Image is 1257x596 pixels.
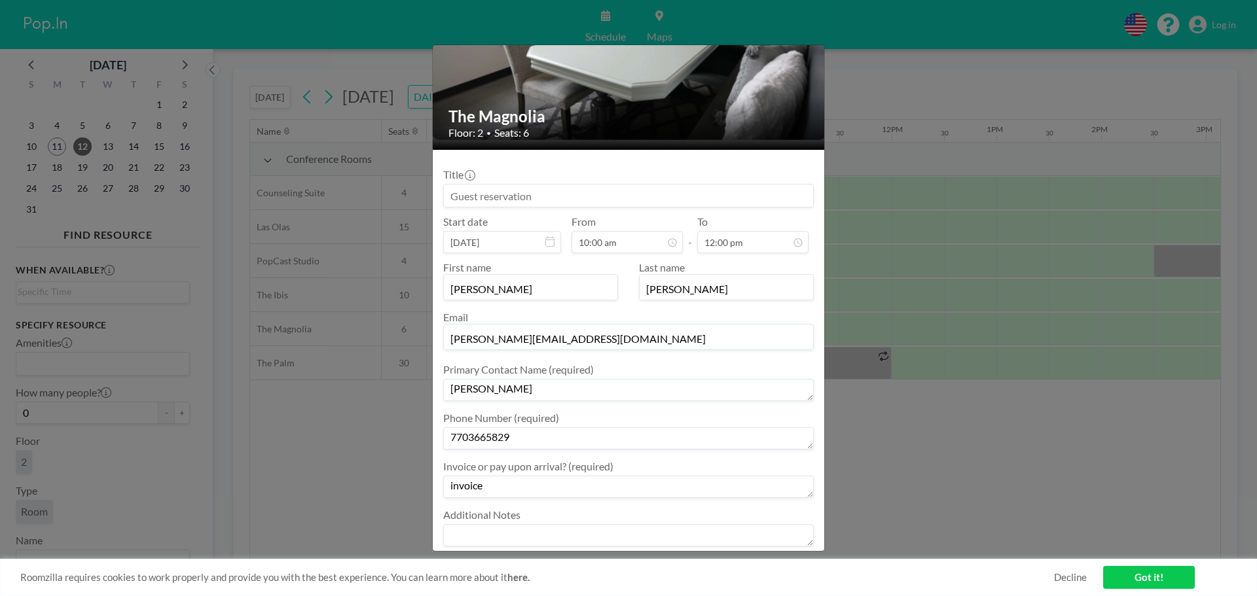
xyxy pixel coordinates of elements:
span: • [486,128,491,138]
span: Seats: 6 [494,126,529,139]
label: Last name [639,261,685,273]
span: Floor: 2 [448,126,483,139]
label: Primary Contact Name (required) [443,363,594,376]
input: Email [444,327,813,349]
span: Roomzilla requires cookies to work properly and provide you with the best experience. You can lea... [20,571,1054,584]
input: Guest reservation [444,184,813,207]
label: Phone Number (required) [443,412,559,425]
span: - [688,220,692,249]
label: Start date [443,215,488,228]
input: First name [444,277,617,300]
a: Got it! [1103,566,1195,589]
a: here. [507,571,530,583]
input: Last name [640,277,813,300]
label: First name [443,261,491,273]
label: From [572,215,596,228]
label: Additional Notes [443,508,520,521]
h2: The Magnolia [448,107,810,126]
label: Title [443,168,474,181]
label: To [697,215,708,228]
label: Email [443,311,468,323]
label: Invoice or pay upon arrival? (required) [443,460,613,473]
a: Decline [1054,571,1087,584]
